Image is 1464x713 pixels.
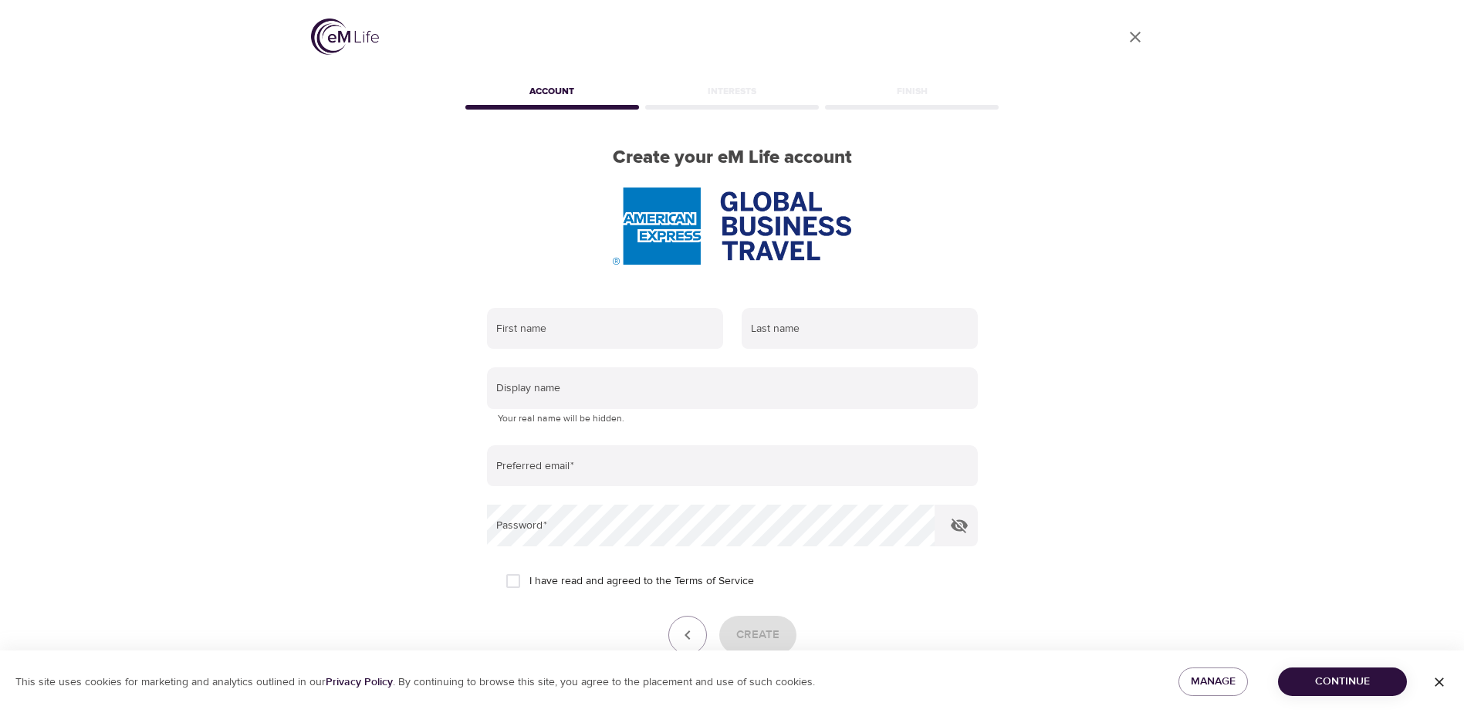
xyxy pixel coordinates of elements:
a: Terms of Service [675,573,754,590]
span: Continue [1290,672,1395,691]
span: I have read and agreed to the [529,573,754,590]
button: Manage [1178,667,1248,696]
img: logo [311,19,379,55]
span: Manage [1191,672,1236,691]
p: Your real name will be hidden. [498,411,967,427]
img: AmEx%20GBT%20logo.png [613,188,850,265]
a: Privacy Policy [326,675,393,689]
h2: Create your eM Life account [462,147,1002,169]
button: Continue [1278,667,1407,696]
a: close [1117,19,1154,56]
